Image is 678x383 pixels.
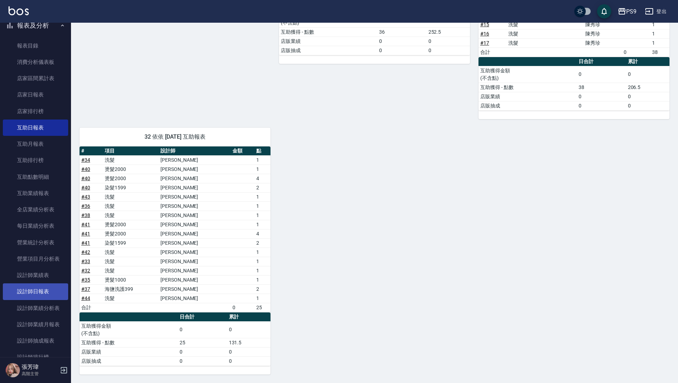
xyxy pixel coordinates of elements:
a: 店家排行榜 [3,103,68,120]
a: #33 [81,259,90,264]
td: 0 [377,46,427,55]
td: 252.5 [427,27,470,37]
a: 設計師排行榜 [3,349,68,365]
a: #42 [81,249,90,255]
td: 店販業績 [479,92,577,101]
th: 項目 [103,146,159,156]
table: a dense table [80,146,270,312]
td: 0 [622,48,650,57]
a: #43 [81,194,90,200]
td: 陳秀珍 [584,38,622,48]
a: #37 [81,286,90,292]
td: 25 [178,338,227,347]
td: 1 [255,165,270,174]
td: 洗髮 [103,257,159,266]
a: 互助點數明細 [3,169,68,185]
td: 店販業績 [279,37,377,46]
td: 1 [255,211,270,220]
td: 染髮1599 [103,238,159,248]
td: 0 [626,92,669,101]
td: 1 [255,266,270,275]
td: 0 [427,37,470,46]
td: 染髮1599 [103,183,159,192]
a: 報表目錄 [3,38,68,54]
td: 陳秀珍 [584,29,622,38]
a: #40 [81,185,90,190]
td: [PERSON_NAME] [159,155,231,165]
button: 報表及分析 [3,16,68,35]
td: 洗髮 [103,248,159,257]
a: #38 [81,212,90,218]
th: 設計師 [159,146,231,156]
a: #41 [81,222,90,227]
a: #35 [81,277,90,283]
a: #15 [480,22,489,27]
td: 互助獲得金額 (不含點) [479,66,577,83]
button: 登出 [642,5,669,18]
td: [PERSON_NAME] [159,174,231,183]
a: 設計師業績表 [3,267,68,283]
td: 206.5 [626,83,669,92]
td: 互助獲得金額 (不含點) [80,321,178,338]
td: [PERSON_NAME] [159,201,231,211]
a: #40 [81,166,90,172]
a: #16 [480,31,489,37]
td: 1 [255,220,270,229]
th: 累計 [227,312,270,322]
a: 全店業績分析表 [3,201,68,218]
td: 0 [227,321,270,338]
a: 互助日報表 [3,120,68,136]
th: 日合計 [178,312,227,322]
th: 累計 [626,57,669,66]
a: 消費分析儀表板 [3,54,68,70]
th: 點 [255,146,270,156]
a: 設計師業績分析表 [3,300,68,316]
th: 金額 [231,146,254,156]
a: 店家區間累計表 [3,70,68,87]
td: 互助獲得 - 點數 [80,338,178,347]
td: 洗髮 [103,294,159,303]
a: 互助排行榜 [3,152,68,168]
a: 店家日報表 [3,87,68,103]
td: 38 [650,48,669,57]
td: 海鹽洗護399 [103,284,159,294]
a: 互助業績報表 [3,185,68,201]
a: #40 [81,176,90,181]
td: 洗髮 [103,211,159,220]
p: 高階主管 [22,371,58,377]
td: 洗髮 [103,192,159,201]
td: [PERSON_NAME] [159,275,231,284]
td: 洗髮 [507,29,584,38]
td: [PERSON_NAME] [159,248,231,257]
a: 互助月報表 [3,136,68,152]
td: 燙髮2000 [103,165,159,174]
td: 合計 [479,48,507,57]
a: #36 [81,203,90,209]
td: [PERSON_NAME] [159,229,231,238]
td: 0 [231,303,254,312]
td: 互助獲得 - 點數 [279,27,377,37]
td: 0 [178,321,227,338]
img: Person [6,363,20,377]
a: #41 [81,240,90,246]
td: [PERSON_NAME] [159,220,231,229]
h5: 張芳瑋 [22,363,58,371]
td: 0 [626,101,669,110]
td: 合計 [80,303,103,312]
td: 0 [577,92,626,101]
td: [PERSON_NAME] [159,211,231,220]
td: 店販抽成 [479,101,577,110]
td: 0 [227,356,270,366]
td: 0 [227,347,270,356]
a: 設計師日報表 [3,283,68,300]
td: 0 [427,46,470,55]
div: PS9 [626,7,636,16]
td: 1 [255,192,270,201]
td: 陳秀珍 [584,20,622,29]
td: 1 [650,29,669,38]
td: 2 [255,238,270,248]
td: 1 [255,275,270,284]
button: save [597,4,611,18]
td: 36 [377,27,427,37]
table: a dense table [479,57,669,111]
